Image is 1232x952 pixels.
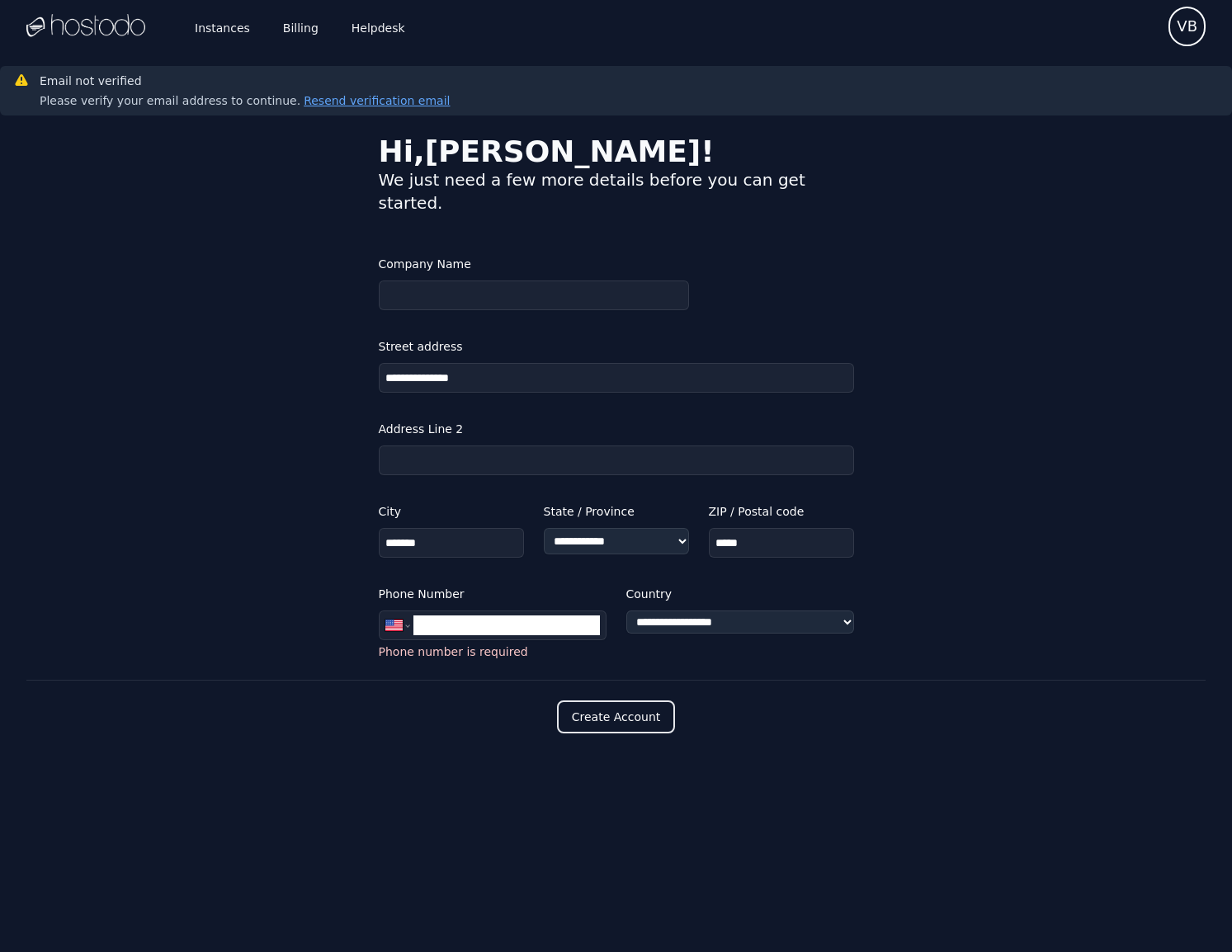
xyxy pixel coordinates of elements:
[379,254,689,274] label: Company Name
[379,135,854,168] div: Hi, [PERSON_NAME] !
[557,700,676,733] button: Create Account
[26,14,145,39] img: Logo
[379,337,854,356] label: Street address
[1168,7,1206,46] button: User menu
[300,92,450,109] button: Resend verification email
[544,502,689,521] label: State / Province
[709,502,854,521] label: ZIP / Postal code
[379,168,854,214] div: We just need a few more details before you can get started.
[379,584,607,604] label: Phone Number
[379,502,524,521] label: City
[1177,15,1197,38] span: VB
[379,419,854,439] label: Address Line 2
[626,584,854,604] label: Country
[40,92,450,109] div: Please verify your email address to continue.
[379,640,607,660] p: Phone number is required
[40,73,450,89] h3: Email not verified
